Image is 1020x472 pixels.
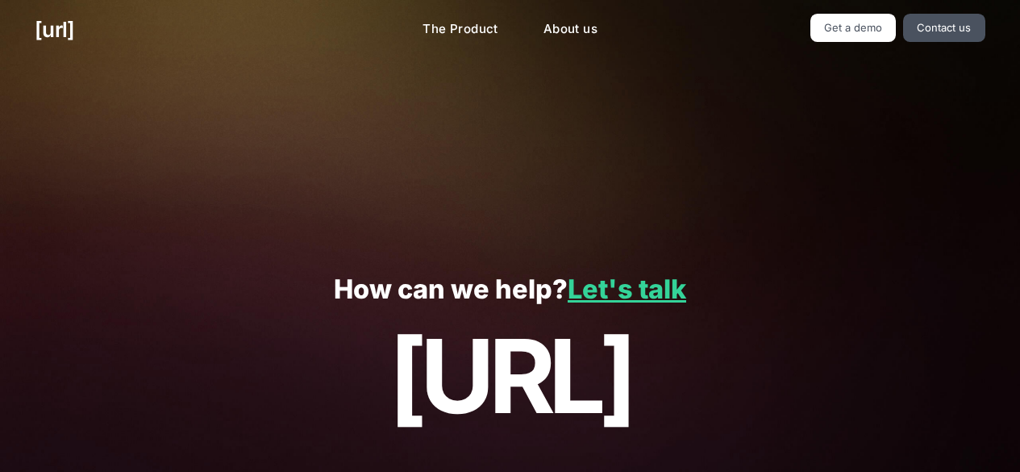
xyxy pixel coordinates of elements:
[903,14,985,42] a: Contact us
[35,14,74,45] a: [URL]
[531,14,610,45] a: About us
[568,274,686,305] a: Let's talk
[410,14,511,45] a: The Product
[35,319,985,433] p: [URL]
[810,14,897,42] a: Get a demo
[35,275,985,305] p: How can we help?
